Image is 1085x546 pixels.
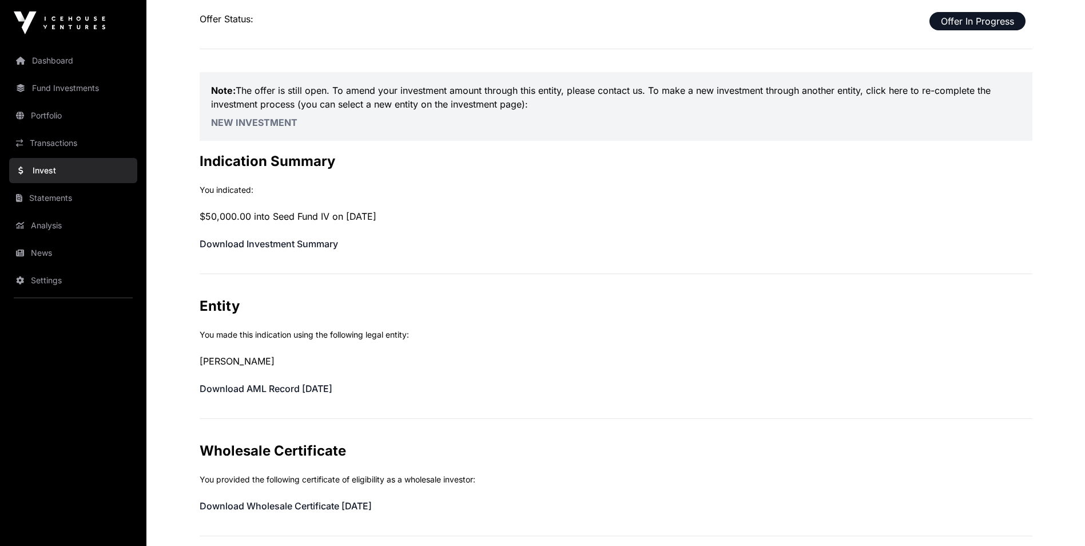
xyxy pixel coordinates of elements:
[200,500,372,512] a: Download Wholesale Certificate [DATE]
[9,48,137,73] a: Dashboard
[200,354,1032,368] p: [PERSON_NAME]
[200,329,1032,341] p: You made this indication using the following legal entity:
[9,185,137,211] a: Statements
[200,297,1032,315] h2: Entity
[200,383,332,394] a: Download AML Record [DATE]
[200,12,1032,26] p: Offer Status:
[9,76,137,101] a: Fund Investments
[200,184,1032,196] p: You indicated:
[9,268,137,293] a: Settings
[9,103,137,128] a: Portfolio
[200,442,1032,460] h2: Wholesale Certificate
[9,130,137,156] a: Transactions
[211,117,297,128] a: New Investment
[9,240,137,266] a: News
[929,12,1026,30] span: Offer In Progress
[211,84,1021,111] p: The offer is still open. To amend your investment amount through this entity, please contact us. ...
[9,158,137,183] a: Invest
[211,85,236,96] strong: Note:
[14,11,105,34] img: Icehouse Ventures Logo
[9,213,137,238] a: Analysis
[200,209,1032,223] p: $50,000.00 into Seed Fund IV on [DATE]
[200,474,1032,485] p: You provided the following certificate of eligibility as a wholesale investor:
[200,152,1032,171] h2: Indication Summary
[1028,491,1085,546] iframe: Chat Widget
[200,238,338,250] a: Download Investment Summary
